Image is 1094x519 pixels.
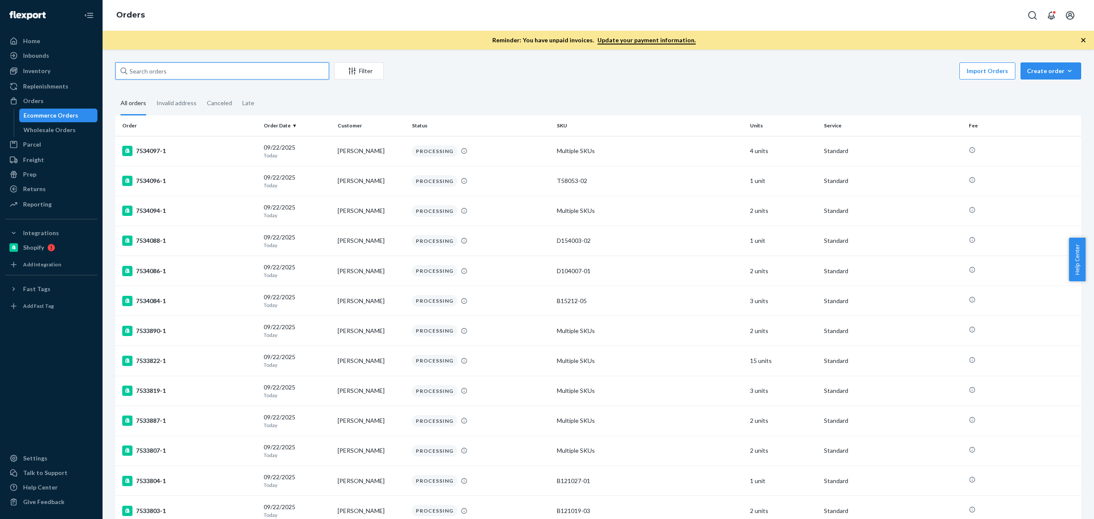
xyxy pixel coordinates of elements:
[264,143,331,159] div: 09/22/2025
[553,406,747,436] td: Multiple SKUs
[747,115,820,136] th: Units
[1069,238,1085,281] button: Help Center
[412,205,457,217] div: PROCESSING
[824,357,962,365] p: Standard
[115,62,329,80] input: Search orders
[260,115,334,136] th: Order Date
[824,446,962,455] p: Standard
[264,263,331,279] div: 09/22/2025
[5,153,97,167] a: Freight
[23,243,44,252] div: Shopify
[1043,7,1060,24] button: Open notifications
[334,226,408,256] td: [PERSON_NAME]
[412,475,457,487] div: PROCESSING
[824,297,962,305] p: Standard
[409,115,553,136] th: Status
[553,115,747,136] th: SKU
[5,80,97,93] a: Replenishments
[553,436,747,466] td: Multiple SKUs
[553,136,747,166] td: Multiple SKUs
[264,422,331,429] p: Today
[334,376,408,406] td: [PERSON_NAME]
[122,146,257,156] div: 7534097-1
[492,36,696,44] p: Reminder: You have unpaid invoices.
[122,176,257,186] div: 7534096-1
[23,483,58,492] div: Help Center
[965,115,1081,136] th: Fee
[264,242,331,249] p: Today
[747,166,820,196] td: 1 unit
[5,451,97,465] a: Settings
[122,476,257,486] div: 7533804-1
[747,376,820,406] td: 3 units
[1024,7,1041,24] button: Open Search Box
[412,325,457,336] div: PROCESSING
[824,147,962,155] p: Standard
[264,451,331,459] p: Today
[5,241,97,254] a: Shopify
[9,11,46,20] img: Flexport logo
[23,185,46,193] div: Returns
[824,507,962,515] p: Standard
[264,293,331,309] div: 09/22/2025
[747,136,820,166] td: 4 units
[5,495,97,509] button: Give Feedback
[264,212,331,219] p: Today
[5,481,97,494] a: Help Center
[264,233,331,249] div: 09/22/2025
[412,415,457,427] div: PROCESSING
[824,267,962,275] p: Standard
[412,145,457,157] div: PROCESSING
[207,92,232,114] div: Canceled
[242,92,254,114] div: Late
[19,109,98,122] a: Ecommerce Orders
[19,123,98,137] a: Wholesale Orders
[557,507,743,515] div: B121019-03
[557,236,743,245] div: D154003-02
[553,376,747,406] td: Multiple SKUs
[23,140,41,149] div: Parcel
[264,173,331,189] div: 09/22/2025
[412,385,457,397] div: PROCESSING
[116,10,145,20] a: Orders
[747,226,820,256] td: 1 unit
[824,416,962,425] p: Standard
[334,406,408,436] td: [PERSON_NAME]
[23,51,49,60] div: Inbounds
[824,386,962,395] p: Standard
[334,466,408,496] td: [PERSON_NAME]
[747,256,820,286] td: 2 units
[156,92,197,114] div: Invalid address
[5,198,97,211] a: Reporting
[335,67,383,75] div: Filter
[747,196,820,226] td: 2 units
[264,152,331,159] p: Today
[23,82,68,91] div: Replenishments
[747,436,820,466] td: 2 units
[264,413,331,429] div: 09/22/2025
[264,473,331,489] div: 09/22/2025
[5,34,97,48] a: Home
[557,267,743,275] div: D104007-01
[264,323,331,339] div: 09/22/2025
[824,177,962,185] p: Standard
[264,353,331,369] div: 09/22/2025
[80,7,97,24] button: Close Navigation
[553,196,747,226] td: Multiple SKUs
[557,477,743,485] div: B121027-01
[24,111,78,120] div: Ecommerce Orders
[412,505,457,516] div: PROCESSING
[122,386,257,396] div: 7533819-1
[334,316,408,346] td: [PERSON_NAME]
[121,92,146,115] div: All orders
[747,406,820,436] td: 2 units
[412,175,457,187] div: PROCESSING
[23,37,40,45] div: Home
[5,466,97,480] a: Talk to Support
[122,266,257,276] div: 7534086-1
[264,481,331,489] p: Today
[23,454,47,463] div: Settings
[597,36,696,44] a: Update your payment information.
[23,200,52,209] div: Reporting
